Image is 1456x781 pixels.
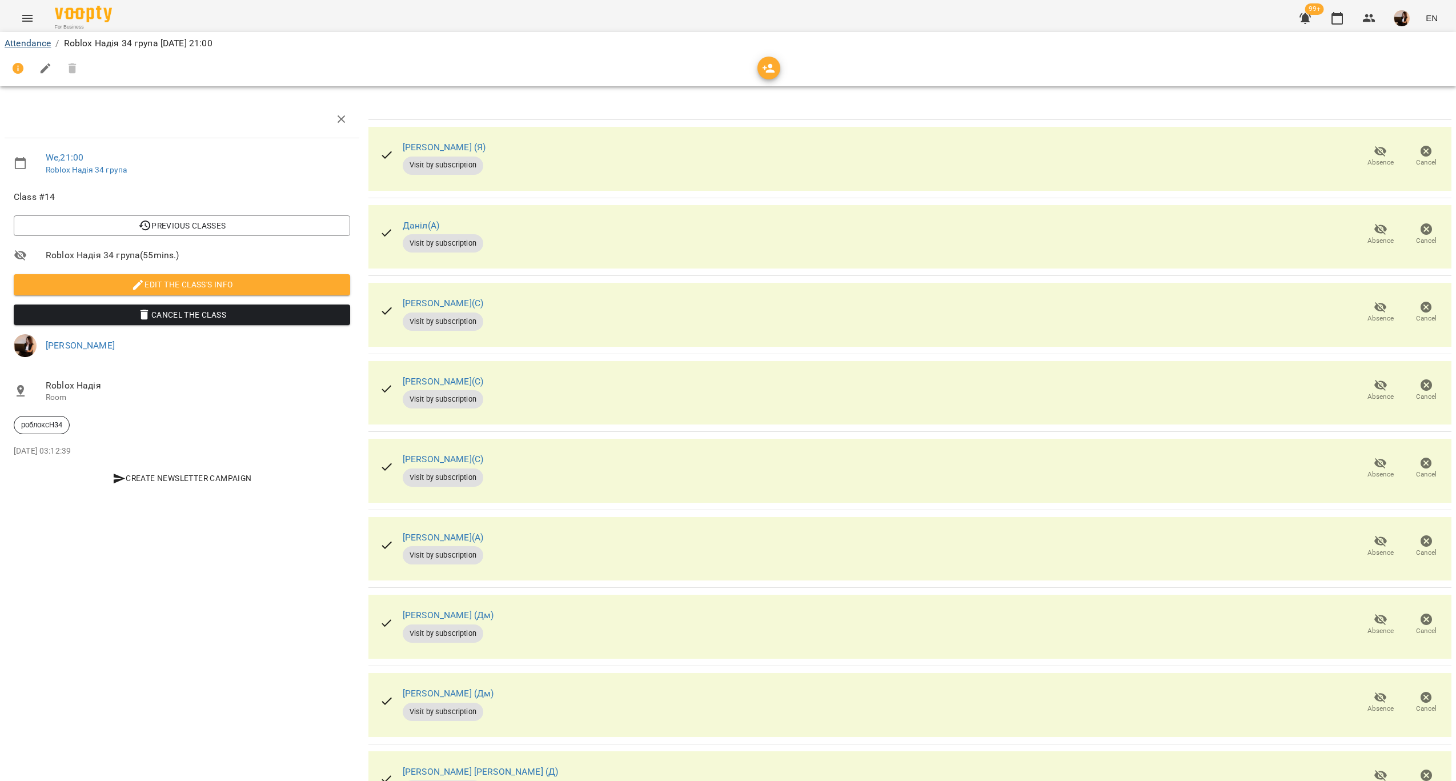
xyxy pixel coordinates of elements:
span: Cancel [1416,158,1437,167]
span: Cancel [1416,704,1437,714]
a: Roblox Надія 34 група [46,165,127,174]
a: We , 21:00 [46,152,83,163]
span: Absence [1367,392,1394,402]
button: Cancel [1403,218,1449,250]
button: Cancel [1403,687,1449,719]
a: [PERSON_NAME](С) [403,454,483,464]
span: Cancel [1416,392,1437,402]
button: Absence [1358,531,1403,563]
span: Absence [1367,314,1394,323]
span: Visit by subscription [403,628,483,639]
button: Create Newsletter Campaign [14,468,350,488]
span: Visit by subscription [403,707,483,717]
span: Class #14 [14,190,350,204]
img: Voopty Logo [55,6,112,22]
span: Absence [1367,626,1394,636]
span: Absence [1367,548,1394,558]
button: Cancel [1403,531,1449,563]
button: Edit the class's Info [14,274,350,295]
button: Cancel [1403,452,1449,484]
span: Absence [1367,158,1394,167]
img: f1c8304d7b699b11ef2dd1d838014dff.jpg [1394,10,1410,26]
button: Cancel [1403,141,1449,173]
button: EN [1421,7,1442,29]
button: Absence [1358,297,1403,329]
span: Create Newsletter Campaign [18,471,346,485]
div: роблоксН34 [14,416,70,434]
button: Absence [1358,687,1403,719]
p: Room [46,392,350,403]
nav: breadcrumb [5,37,1451,50]
button: Absence [1358,375,1403,407]
span: Cancel the class [23,308,341,322]
button: Absence [1358,608,1403,640]
span: Visit by subscription [403,160,483,170]
li: / [55,37,59,50]
img: f1c8304d7b699b11ef2dd1d838014dff.jpg [14,334,37,357]
a: [PERSON_NAME] [46,340,115,351]
span: Visit by subscription [403,394,483,404]
span: For Business [55,23,112,31]
span: роблоксН34 [14,420,69,430]
span: Visit by subscription [403,550,483,560]
span: Cancel [1416,626,1437,636]
button: Previous Classes [14,215,350,236]
span: Cancel [1416,548,1437,558]
button: Cancel [1403,608,1449,640]
span: Visit by subscription [403,472,483,483]
a: [PERSON_NAME] (Я) [403,142,486,153]
button: Menu [14,5,41,32]
p: [DATE] 03:12:39 [14,446,350,457]
button: Absence [1358,452,1403,484]
span: Cancel [1416,470,1437,479]
button: Cancel the class [14,305,350,325]
button: Cancel [1403,375,1449,407]
span: Roblox Надія 34 група ( 55 mins. ) [46,249,350,262]
span: Cancel [1416,314,1437,323]
button: Absence [1358,218,1403,250]
a: [PERSON_NAME] [PERSON_NAME] (Д) [403,766,559,777]
span: Absence [1367,470,1394,479]
p: Roblox Надія 34 група [DATE] 21:00 [64,37,212,50]
a: [PERSON_NAME](С) [403,298,483,309]
button: Cancel [1403,297,1449,329]
a: [PERSON_NAME](А) [403,532,483,543]
span: Edit the class's Info [23,278,341,291]
span: Absence [1367,704,1394,714]
span: Visit by subscription [403,317,483,327]
span: 99+ [1305,3,1324,15]
a: Даніл(А) [403,220,439,231]
span: Roblox Надія [46,379,350,392]
button: Absence [1358,141,1403,173]
a: [PERSON_NAME] (Дм) [403,688,494,699]
a: Attendance [5,38,51,49]
a: [PERSON_NAME](С) [403,376,483,387]
span: Previous Classes [23,219,341,233]
span: Absence [1367,236,1394,246]
span: Visit by subscription [403,238,483,249]
span: Cancel [1416,236,1437,246]
a: [PERSON_NAME] (Дм) [403,610,494,620]
span: EN [1426,12,1438,24]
